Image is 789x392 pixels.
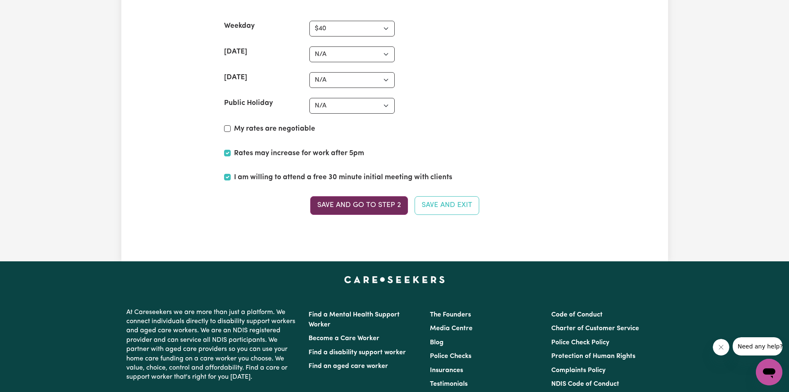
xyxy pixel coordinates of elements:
a: The Founders [430,312,471,318]
a: Charter of Customer Service [551,325,639,332]
a: Complaints Policy [551,367,606,374]
iframe: Close message [713,339,729,355]
a: Find a Mental Health Support Worker [309,312,400,328]
a: Protection of Human Rights [551,353,635,360]
label: My rates are negotiable [234,124,315,134]
label: Public Holiday [224,98,273,109]
a: Careseekers home page [344,276,445,283]
label: Weekday [224,21,255,32]
a: Testimonials [430,381,468,387]
a: Media Centre [430,325,473,332]
a: Code of Conduct [551,312,603,318]
label: I am willing to attend a free 30 minute initial meeting with clients [234,172,452,183]
iframe: Message from company [733,337,782,355]
a: Insurances [430,367,463,374]
p: At Careseekers we are more than just a platform. We connect individuals directly to disability su... [126,304,299,385]
span: Need any help? [5,6,50,12]
a: NDIS Code of Conduct [551,381,619,387]
a: Police Check Policy [551,339,609,346]
button: Save and go to Step 2 [310,196,408,214]
a: Find an aged care worker [309,363,388,370]
label: [DATE] [224,46,247,57]
a: Police Checks [430,353,471,360]
a: Become a Care Worker [309,335,379,342]
label: [DATE] [224,72,247,83]
iframe: Button to launch messaging window [756,359,782,385]
button: Save and Exit [415,196,479,214]
a: Find a disability support worker [309,349,406,356]
a: Blog [430,339,444,346]
label: Rates may increase for work after 5pm [234,148,364,159]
